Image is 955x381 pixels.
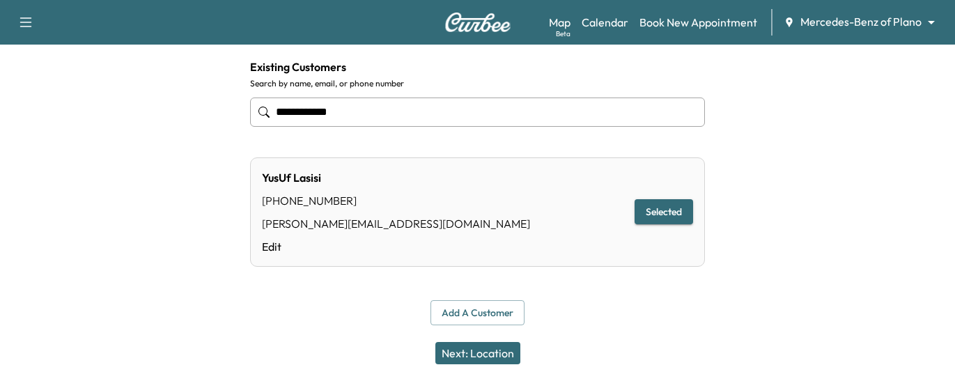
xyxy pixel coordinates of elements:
[250,59,706,75] h4: Existing Customers
[435,342,520,364] button: Next: Location
[262,169,530,186] div: YusUf Lasisi
[549,14,570,31] a: MapBeta
[250,78,706,89] label: Search by name, email, or phone number
[262,238,530,255] a: Edit
[430,300,525,326] button: Add a customer
[444,13,511,32] img: Curbee Logo
[556,29,570,39] div: Beta
[635,199,693,225] button: Selected
[262,215,530,232] div: [PERSON_NAME][EMAIL_ADDRESS][DOMAIN_NAME]
[639,14,757,31] a: Book New Appointment
[800,14,922,30] span: Mercedes-Benz of Plano
[582,14,628,31] a: Calendar
[262,192,530,209] div: [PHONE_NUMBER]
